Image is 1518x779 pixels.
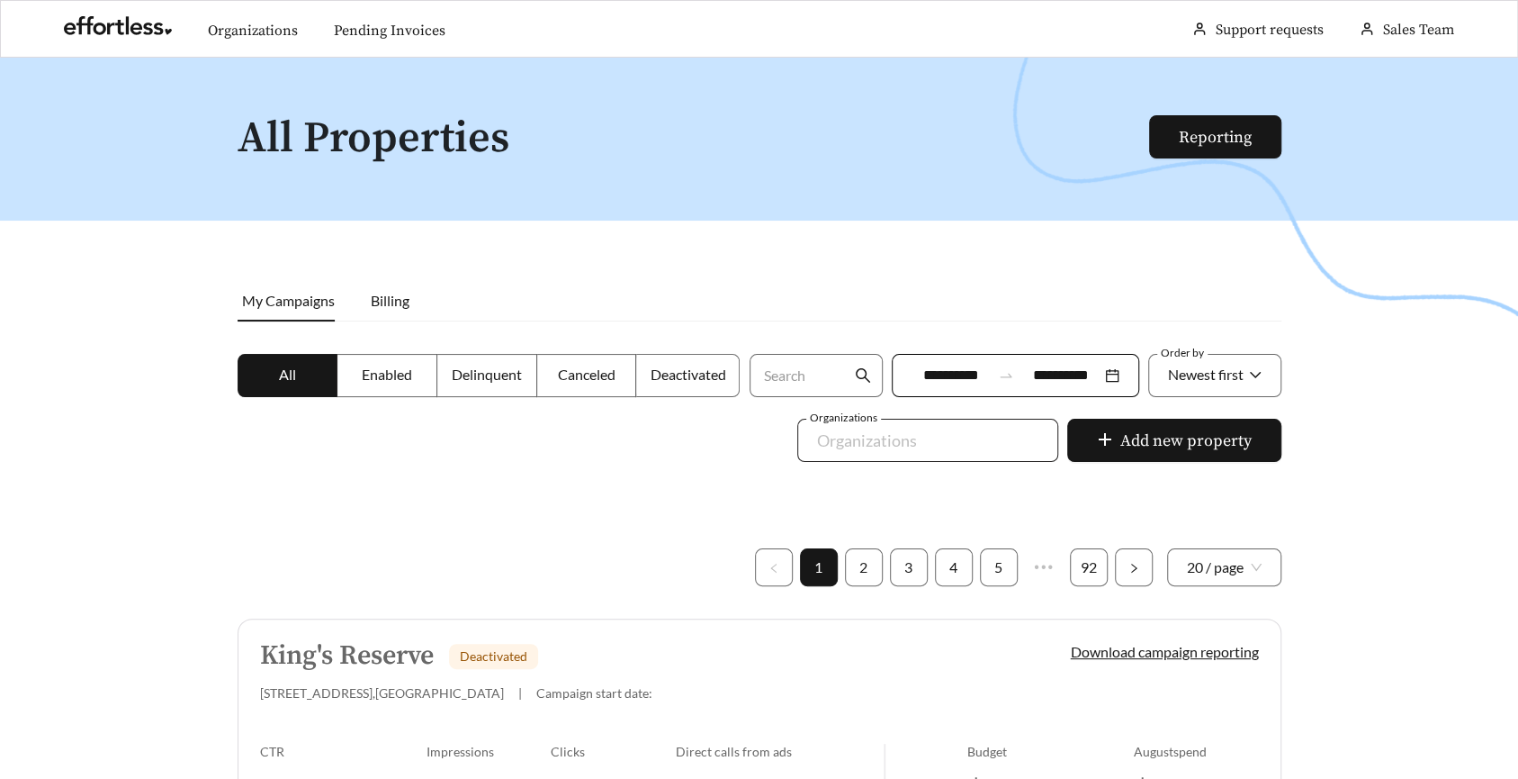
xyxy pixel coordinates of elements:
a: Download campaign reporting [1071,643,1259,660]
span: 20 / page [1187,549,1262,585]
a: Organizations [208,22,298,40]
span: right [1128,563,1139,574]
button: left [755,548,793,586]
button: right [1115,548,1153,586]
div: Direct calls from ads [676,744,884,759]
span: Delinquent [452,366,522,383]
li: 92 [1070,548,1108,586]
span: search [855,367,871,384]
span: Deactivated [460,648,527,664]
div: Clicks [551,744,676,759]
a: 4 [936,549,972,585]
div: August spend [1134,744,1259,759]
span: Enabled [362,366,412,383]
div: Impressions [427,744,552,759]
li: 2 [845,548,883,586]
a: 2 [846,549,882,585]
span: Campaign start date: [536,685,652,701]
span: ••• [1025,548,1063,586]
button: plusAdd new property [1067,419,1281,462]
span: to [998,367,1014,384]
h5: King's Reserve [260,641,434,671]
a: Pending Invoices [334,22,445,40]
span: [STREET_ADDRESS] , [GEOGRAPHIC_DATA] [260,685,504,701]
span: | [518,685,522,701]
a: 3 [891,549,927,585]
span: Canceled [558,366,615,383]
button: Reporting [1149,115,1281,159]
a: 1 [801,549,837,585]
li: 4 [935,548,973,586]
span: Sales Team [1383,21,1454,39]
span: swap-right [998,367,1014,384]
a: Support requests [1216,21,1324,39]
li: Next Page [1115,548,1153,586]
span: Newest first [1168,366,1244,383]
div: Page Size [1167,548,1281,586]
span: Add new property [1120,429,1252,453]
span: left [768,563,779,574]
a: 92 [1071,549,1107,585]
li: 3 [890,548,928,586]
li: 1 [800,548,838,586]
div: Budget [967,744,1134,759]
span: plus [1097,431,1113,451]
li: Next 5 Pages [1025,548,1063,586]
li: 5 [980,548,1018,586]
h1: All Properties [238,115,1151,163]
span: My Campaigns [242,292,335,309]
a: 5 [981,549,1017,585]
a: Reporting [1179,127,1252,148]
li: Previous Page [755,548,793,586]
span: Billing [371,292,409,309]
div: CTR [260,744,427,759]
span: Deactivated [650,366,725,383]
span: All [279,366,296,383]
